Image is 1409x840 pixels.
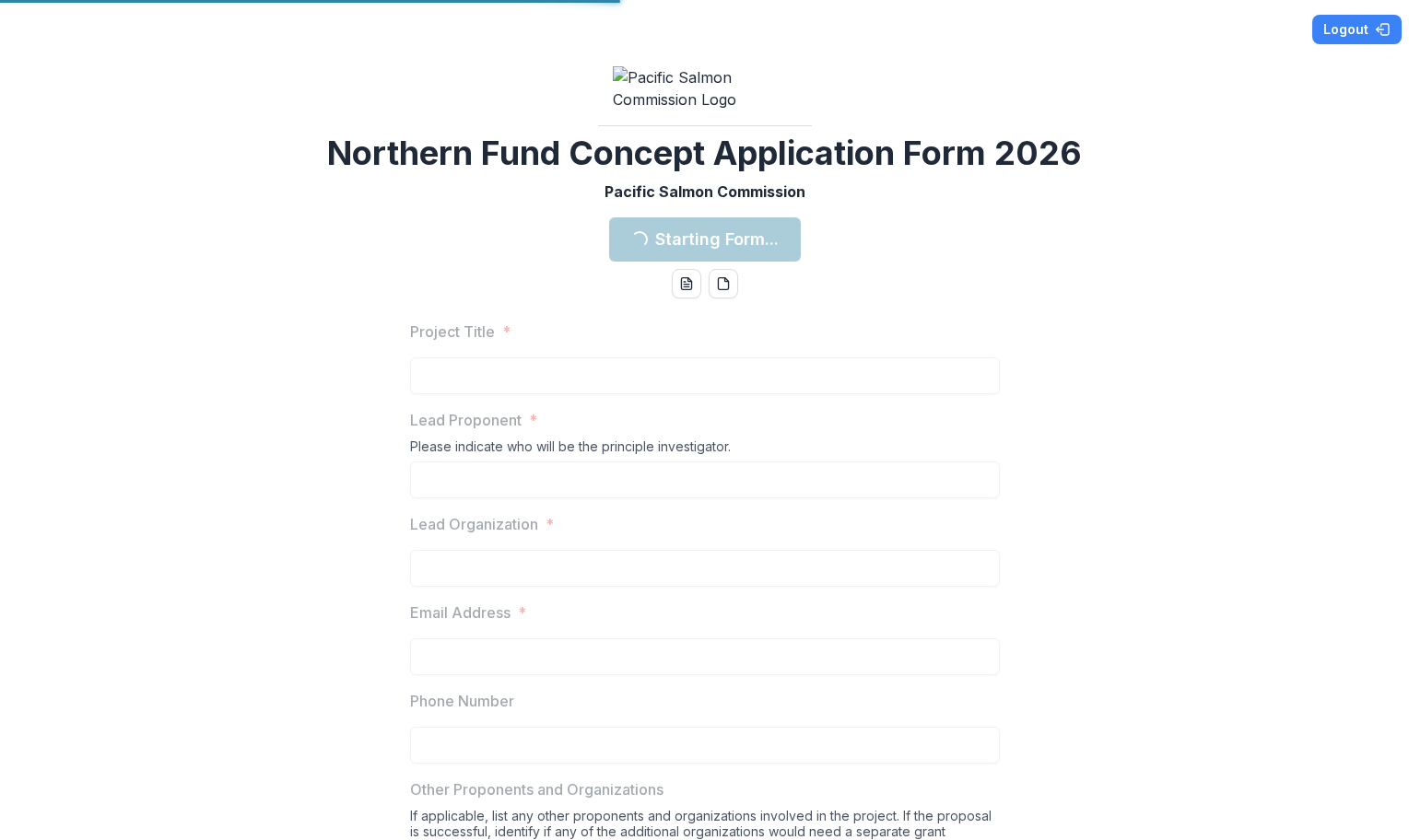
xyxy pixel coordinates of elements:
button: word-download [672,269,701,298]
p: Project Title [410,321,495,343]
button: pdf-download [709,269,738,298]
p: Phone Number [410,690,514,712]
p: Other Proponents and Organizations [410,778,663,800]
button: Starting Form... [609,217,801,262]
button: Logout [1312,15,1402,44]
p: Lead Proponent [410,409,522,431]
h2: Northern Fund Concept Application Form 2026 [327,134,1082,173]
img: Pacific Salmon Commission Logo [613,66,797,111]
p: Pacific Salmon Commission [605,181,805,203]
div: Please indicate who will be the principle investigator. [410,438,1000,461]
p: Lead Organization [410,513,538,535]
p: Email Address [410,601,511,624]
